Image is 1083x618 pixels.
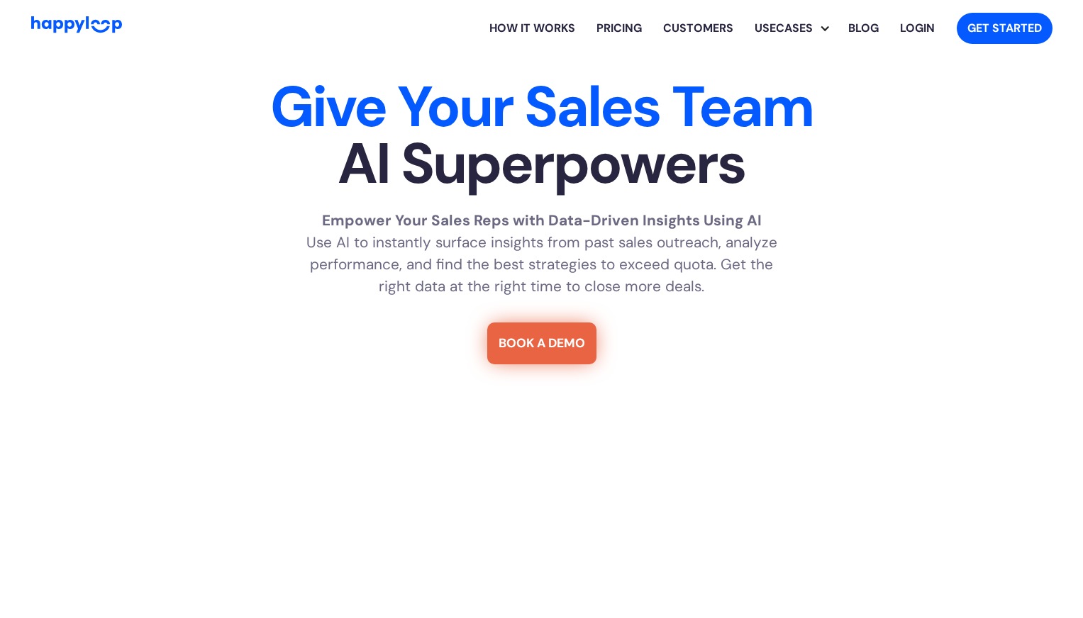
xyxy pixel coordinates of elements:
[652,6,744,51] a: Learn how HappyLoop works
[487,322,596,364] a: BOOK A DEMO
[322,210,762,230] strong: Empower Your Sales Reps with Data-Driven Insights Using AI
[31,16,122,33] img: HappyLoop Logo
[838,6,889,51] a: Visit the HappyLoop blog for insights
[744,20,823,37] div: Usecases
[270,70,813,144] strong: Give Your Sales Team
[889,6,945,51] a: Log in to your HappyLoop account
[744,6,838,51] div: Explore HappyLoop use cases
[755,6,838,51] div: Usecases
[294,209,790,298] p: Use AI to instantly surface insights from past sales outreach, analyze performance, and find the ...
[31,16,122,40] a: Go to Home Page
[957,13,1053,44] a: Get started with HappyLoop
[586,6,652,51] a: View HappyLoop pricing plans
[338,127,745,201] strong: AI Superpowers
[479,6,586,51] a: Learn how HappyLoop works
